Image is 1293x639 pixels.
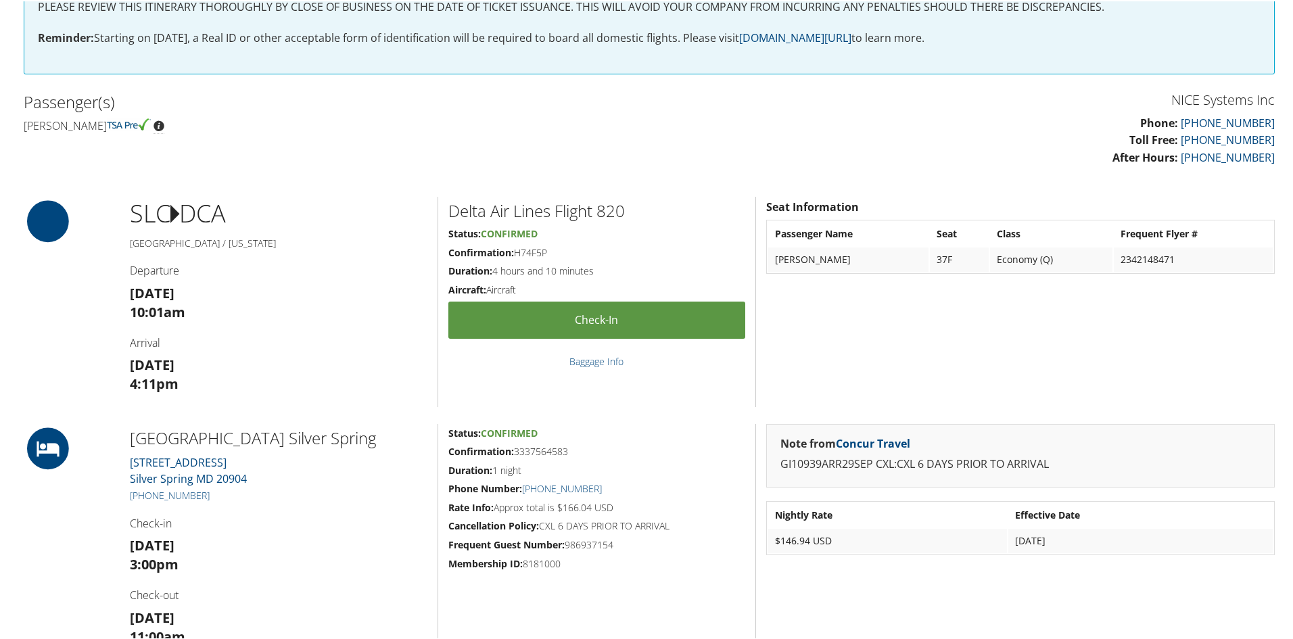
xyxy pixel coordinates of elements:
h1: SLC DCA [130,195,427,229]
strong: [DATE] [130,535,174,553]
strong: [DATE] [130,283,174,301]
strong: Confirmation: [448,444,514,456]
th: Nightly Rate [768,502,1008,526]
strong: 10:01am [130,302,185,320]
h5: [GEOGRAPHIC_DATA] / [US_STATE] [130,235,427,249]
strong: Duration: [448,463,492,475]
p: Starting on [DATE], a Real ID or other acceptable form of identification will be required to boar... [38,28,1261,46]
td: [DATE] [1008,527,1273,552]
h2: Delta Air Lines Flight 820 [448,198,745,221]
h5: Approx total is $166.04 USD [448,500,745,513]
h5: H74F5P [448,245,745,258]
h5: 1 night [448,463,745,476]
p: GI10939ARR29SEP CXL:CXL 6 DAYS PRIOR TO ARRIVAL [780,454,1261,472]
h5: 8181000 [448,556,745,569]
strong: Rate Info: [448,500,494,513]
strong: Seat Information [766,198,859,213]
h5: 3337564583 [448,444,745,457]
h4: Arrival [130,334,427,349]
td: [PERSON_NAME] [768,246,928,270]
a: [PHONE_NUMBER] [130,488,210,500]
img: tsa-precheck.png [107,117,151,129]
a: Baggage Info [569,354,624,366]
a: [PHONE_NUMBER] [1181,131,1275,146]
strong: Toll Free: [1129,131,1178,146]
h4: Departure [130,262,427,277]
a: Concur Travel [836,435,910,450]
a: [PHONE_NUMBER] [1181,114,1275,129]
strong: [DATE] [130,354,174,373]
h4: Check-in [130,515,427,529]
td: 37F [930,246,989,270]
span: Confirmed [481,226,538,239]
h3: NICE Systems Inc [659,89,1275,108]
strong: Phone: [1140,114,1178,129]
th: Passenger Name [768,220,928,245]
strong: After Hours: [1112,149,1178,164]
a: [PHONE_NUMBER] [1181,149,1275,164]
h5: 986937154 [448,537,745,550]
strong: Reminder: [38,29,94,44]
strong: [DATE] [130,607,174,625]
strong: 3:00pm [130,554,179,572]
td: 2342148471 [1114,246,1273,270]
a: Check-in [448,300,745,337]
th: Effective Date [1008,502,1273,526]
a: [STREET_ADDRESS]Silver Spring MD 20904 [130,454,247,485]
h4: [PERSON_NAME] [24,117,639,132]
strong: Frequent Guest Number: [448,537,565,550]
th: Seat [930,220,989,245]
strong: Duration: [448,263,492,276]
h5: 4 hours and 10 minutes [448,263,745,277]
strong: Membership ID: [448,556,523,569]
strong: Confirmation: [448,245,514,258]
h5: Aircraft [448,282,745,295]
a: [DOMAIN_NAME][URL] [739,29,851,44]
strong: Phone Number: [448,481,522,494]
strong: Note from [780,435,910,450]
span: Confirmed [481,425,538,438]
strong: Status: [448,226,481,239]
td: Economy (Q) [990,246,1112,270]
strong: Aircraft: [448,282,486,295]
h4: Check-out [130,586,427,601]
th: Frequent Flyer # [1114,220,1273,245]
h2: Passenger(s) [24,89,639,112]
h2: [GEOGRAPHIC_DATA] Silver Spring [130,425,427,448]
h5: CXL 6 DAYS PRIOR TO ARRIVAL [448,518,745,531]
td: $146.94 USD [768,527,1008,552]
strong: Cancellation Policy: [448,518,539,531]
th: Class [990,220,1112,245]
a: [PHONE_NUMBER] [522,481,602,494]
strong: Status: [448,425,481,438]
strong: 4:11pm [130,373,179,392]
